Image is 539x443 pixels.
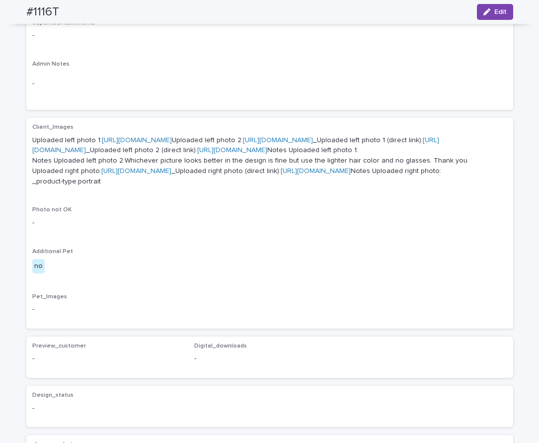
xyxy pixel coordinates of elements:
[32,343,86,349] span: Preview_customer
[32,218,507,228] p: -
[32,304,507,315] p: -
[32,354,183,364] p: -
[281,168,351,175] a: [URL][DOMAIN_NAME]
[197,147,267,154] a: [URL][DOMAIN_NAME]
[32,207,72,213] span: Photo not OK
[243,137,313,144] a: [URL][DOMAIN_NAME]
[32,392,74,398] span: Design_status
[26,5,59,19] h2: #1116T
[32,403,183,414] p: -
[32,30,507,41] p: -
[32,20,95,26] span: Supervisor comments
[32,61,70,67] span: Admin Notes
[194,343,247,349] span: Digital_downloads
[32,124,74,130] span: Client_Images
[32,294,67,300] span: Pet_Images
[32,249,73,255] span: Additional Pet
[477,4,513,20] button: Edit
[194,354,345,364] p: -
[32,259,45,273] div: no
[32,79,507,89] p: -
[32,135,507,187] p: Uploaded left photo 1: Uploaded left photo 2: _Uploaded left photo 1 (direct link): _Uploaded lef...
[101,168,171,175] a: [URL][DOMAIN_NAME]
[102,137,172,144] a: [URL][DOMAIN_NAME]
[494,8,507,15] span: Edit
